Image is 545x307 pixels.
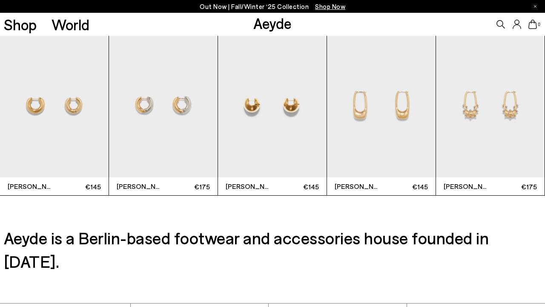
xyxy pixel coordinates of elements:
span: [PERSON_NAME] [8,181,54,191]
span: [PERSON_NAME] [444,181,490,191]
a: [PERSON_NAME] €145 [218,32,327,195]
a: Aeyde [253,14,292,32]
span: €145 [54,181,101,192]
span: €175 [490,181,537,192]
span: [PERSON_NAME] [335,181,381,191]
div: 5 / 12 [436,32,545,196]
img: Alice Small 18kt Gold-Plated Earrings [218,32,327,177]
div: 3 / 12 [218,32,327,196]
img: Ellis 18kt Gold-Plated Hoop Earrings [327,32,436,177]
a: [PERSON_NAME] €145 [327,32,436,195]
div: 4 / 12 [327,32,436,196]
img: Laurie Medium 18kt Gold and Palladium-Plated Hoop Earrings [109,32,218,177]
img: Elias 18kt Gold and Palladium-Plated Hoop Earrings [436,32,545,177]
a: 0 [528,20,537,29]
a: [PERSON_NAME] Medium €175 [109,32,218,195]
a: Shop [4,17,37,32]
span: [PERSON_NAME] [226,181,272,191]
h3: Aeyde is a Berlin-based footwear and accessories house founded in [DATE]. [4,226,541,273]
span: €145 [381,181,428,192]
a: [PERSON_NAME] €175 [436,32,545,195]
span: 0 [537,22,541,27]
span: [PERSON_NAME] Medium [117,181,163,191]
span: €175 [163,181,210,192]
a: World [52,17,89,32]
p: Out Now | Fall/Winter ‘25 Collection [200,1,345,12]
span: Navigate to /collections/new-in [315,3,345,10]
span: €145 [272,181,319,192]
div: 2 / 12 [109,32,218,196]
